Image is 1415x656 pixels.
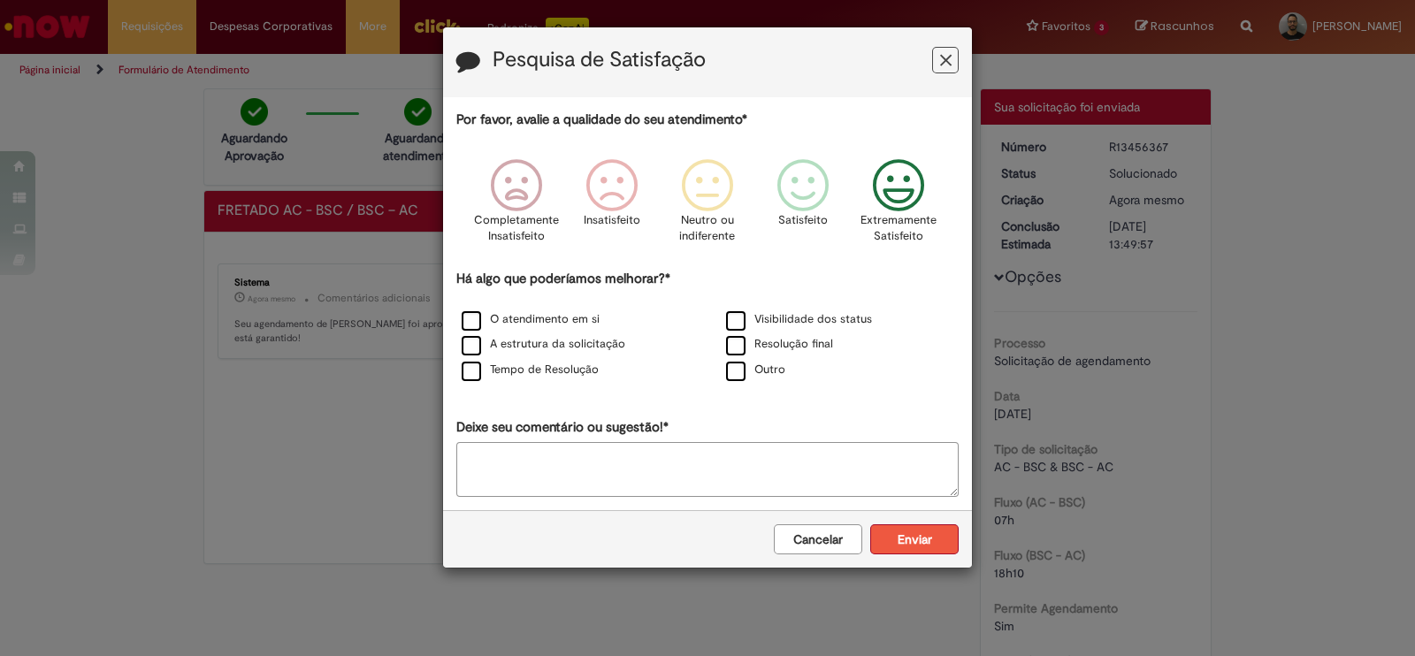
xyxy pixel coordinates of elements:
div: Completamente Insatisfeito [470,146,561,267]
label: Por favor, avalie a qualidade do seu atendimento* [456,111,747,129]
button: Cancelar [774,524,862,554]
div: Insatisfeito [567,146,657,267]
div: Satisfeito [758,146,848,267]
p: Neutro ou indiferente [676,212,739,245]
button: Enviar [870,524,959,554]
label: O atendimento em si [462,311,600,328]
label: Resolução final [726,336,833,353]
label: Pesquisa de Satisfação [493,49,706,72]
label: A estrutura da solicitação [462,336,625,353]
p: Satisfeito [778,212,828,229]
label: Outro [726,362,785,378]
div: Há algo que poderíamos melhorar?* [456,270,959,384]
p: Extremamente Satisfeito [860,212,937,245]
label: Deixe seu comentário ou sugestão!* [456,418,669,437]
p: Completamente Insatisfeito [474,212,559,245]
div: Neutro ou indiferente [662,146,753,267]
label: Tempo de Resolução [462,362,599,378]
label: Visibilidade dos status [726,311,872,328]
div: Extremamente Satisfeito [853,146,944,267]
p: Insatisfeito [584,212,640,229]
